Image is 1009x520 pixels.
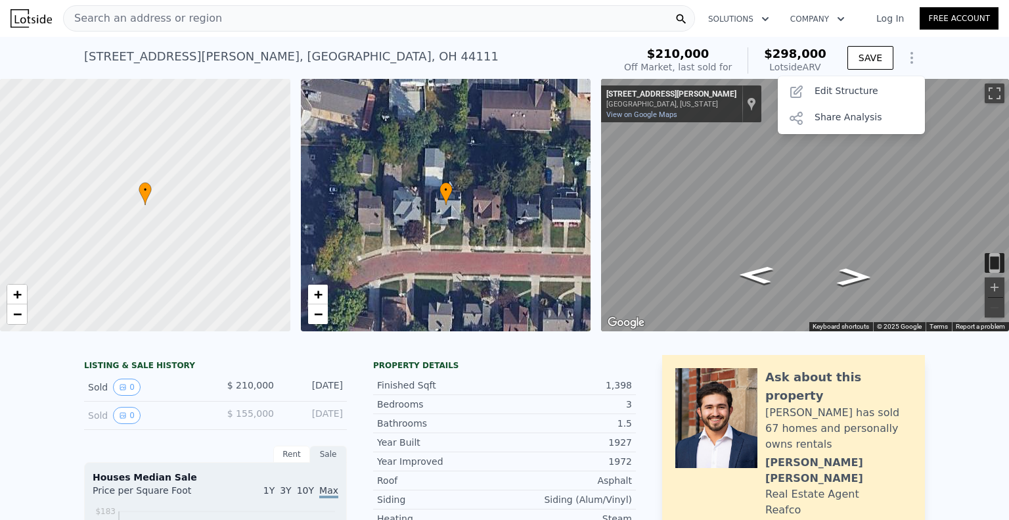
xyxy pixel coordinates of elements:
div: LISTING & SALE HISTORY [84,360,347,373]
div: Street View [601,79,1009,331]
a: Zoom out [7,304,27,324]
div: Sold [88,379,205,396]
span: − [313,306,322,322]
a: View on Google Maps [606,110,677,119]
a: Terms [930,323,948,330]
a: Show location on map [747,97,756,111]
img: Google [604,314,648,331]
button: View historical data [113,407,141,424]
div: Siding (Alum/Vinyl) [504,493,632,506]
tspan: $183 [95,507,116,516]
div: Sold [88,407,205,424]
button: Toggle fullscreen view [985,83,1004,103]
div: Asphalt [504,474,632,487]
div: 1972 [504,455,632,468]
a: Zoom out [308,304,328,324]
span: $298,000 [764,47,826,60]
path: Go West, Truax Ave [724,262,788,288]
span: + [313,286,322,302]
div: Year Built [377,436,504,449]
span: $ 210,000 [227,380,274,390]
div: Bedrooms [377,398,504,411]
div: Bathrooms [377,417,504,430]
span: 1Y [263,485,275,496]
a: Open this area in Google Maps (opens a new window) [604,314,648,331]
div: Show Options [778,76,925,134]
div: Reafco [765,502,801,518]
button: Zoom in [985,277,1004,297]
div: Siding [377,493,504,506]
div: [DATE] [284,379,343,396]
div: Map [601,79,1009,331]
div: 3 [504,398,632,411]
span: + [13,286,22,302]
div: [STREET_ADDRESS][PERSON_NAME] , [GEOGRAPHIC_DATA] , OH 44111 [84,47,499,66]
div: 1.5 [504,417,632,430]
div: [STREET_ADDRESS][PERSON_NAME] [606,89,736,100]
span: © 2025 Google [877,323,922,330]
a: Zoom in [7,285,27,304]
div: Houses Median Sale [93,471,338,484]
div: [PERSON_NAME] has sold 67 homes and personally owns rentals [765,405,912,452]
div: Real Estate Agent [765,486,859,502]
button: Company [780,7,855,31]
span: 10Y [297,485,314,496]
button: Keyboard shortcuts [813,322,869,331]
div: 1,398 [504,379,632,392]
a: Zoom in [308,285,328,304]
div: • [139,182,152,205]
button: Toggle motion tracking [985,253,1004,273]
div: Edit Structure [778,79,925,105]
button: SAVE [847,46,893,70]
div: Finished Sqft [377,379,504,392]
div: Rent [273,446,310,463]
div: [PERSON_NAME] [PERSON_NAME] [765,455,912,486]
a: Report a problem [956,323,1005,330]
span: • [139,184,152,196]
div: Sale [310,446,347,463]
button: Show Options [899,45,925,71]
button: Solutions [698,7,780,31]
div: Year Improved [377,455,504,468]
div: Ask about this property [765,368,912,405]
span: Max [319,485,338,498]
span: $ 155,000 [227,408,274,419]
img: Lotside [11,9,52,28]
div: Lotside ARV [764,60,826,74]
span: • [439,184,453,196]
div: Off Market, last sold for [624,60,732,74]
a: Free Account [920,7,998,30]
button: View historical data [113,379,141,396]
div: [DATE] [284,407,343,424]
div: [GEOGRAPHIC_DATA], [US_STATE] [606,100,736,108]
div: Property details [373,360,636,371]
div: Price per Square Foot [93,484,215,505]
div: 1927 [504,436,632,449]
span: 3Y [280,485,291,496]
span: − [13,306,22,322]
path: Go East, Truax Ave [822,264,886,290]
div: Roof [377,474,504,487]
a: Log In [861,12,920,25]
div: Share Analysis [778,105,925,131]
button: Zoom out [985,298,1004,318]
span: Search an address or region [64,11,222,26]
div: • [439,182,453,205]
span: $210,000 [647,47,709,60]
